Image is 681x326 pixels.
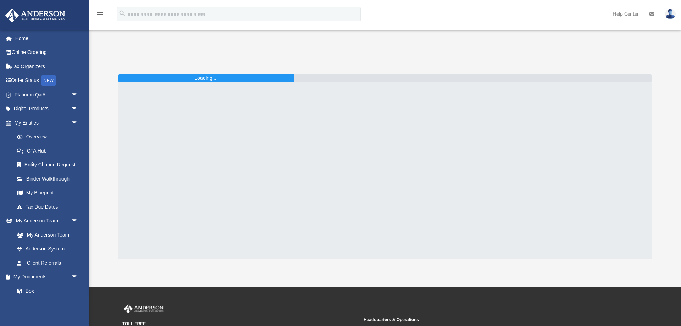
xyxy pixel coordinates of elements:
img: Anderson Advisors Platinum Portal [3,9,67,22]
a: My Entitiesarrow_drop_down [5,116,89,130]
a: Platinum Q&Aarrow_drop_down [5,88,89,102]
a: Anderson System [10,242,85,256]
a: Tax Due Dates [10,200,89,214]
i: search [118,10,126,17]
div: Loading ... [194,74,218,82]
span: arrow_drop_down [71,102,85,116]
span: arrow_drop_down [71,116,85,130]
a: My Anderson Teamarrow_drop_down [5,214,85,228]
span: arrow_drop_down [71,270,85,284]
a: Box [10,284,82,298]
a: menu [96,13,104,18]
div: NEW [41,75,56,86]
a: Online Ordering [5,45,89,60]
span: arrow_drop_down [71,88,85,102]
a: Home [5,31,89,45]
a: My Documentsarrow_drop_down [5,270,85,284]
a: Entity Change Request [10,158,89,172]
img: User Pic [665,9,676,19]
i: menu [96,10,104,18]
small: Headquarters & Operations [364,316,600,323]
a: CTA Hub [10,144,89,158]
span: arrow_drop_down [71,214,85,228]
a: Digital Productsarrow_drop_down [5,102,89,116]
a: My Anderson Team [10,228,82,242]
a: Client Referrals [10,256,85,270]
a: Overview [10,130,89,144]
a: Order StatusNEW [5,73,89,88]
a: My Blueprint [10,186,85,200]
a: Tax Organizers [5,59,89,73]
a: Meeting Minutes [10,298,85,312]
img: Anderson Advisors Platinum Portal [122,304,165,314]
a: Binder Walkthrough [10,172,89,186]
